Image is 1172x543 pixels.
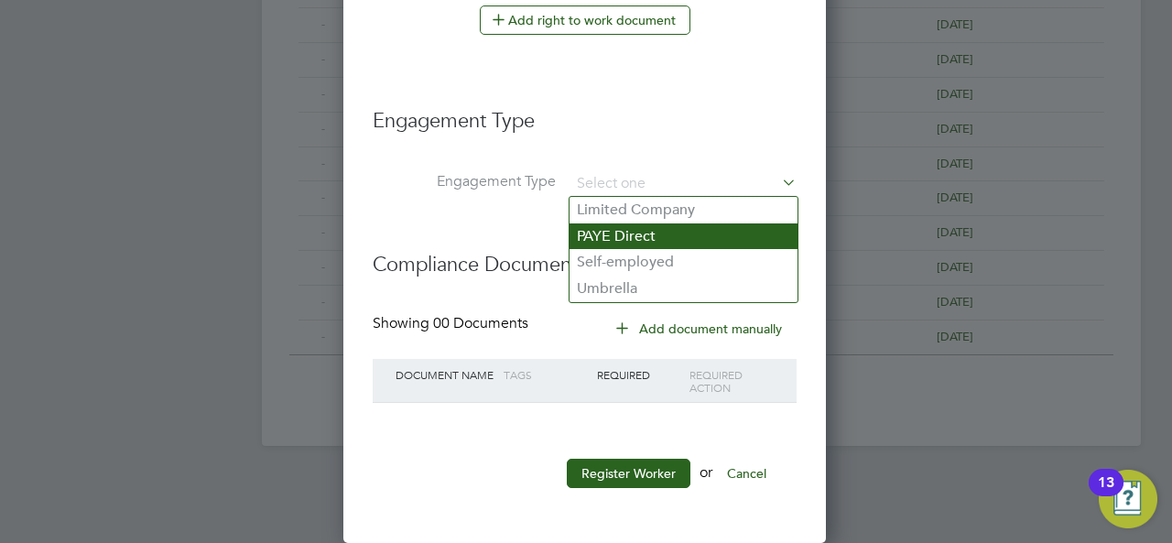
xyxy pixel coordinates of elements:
button: Open Resource Center, 13 new notifications [1099,470,1157,528]
div: Required [592,359,686,390]
input: Select one [570,171,797,197]
li: or [373,459,797,506]
li: Limited Company [570,197,798,223]
button: Add right to work document [480,5,690,35]
li: Umbrella [570,276,798,302]
h3: Compliance Documents [373,233,797,278]
button: Register Worker [567,459,690,488]
li: PAYE Direct [570,223,798,250]
div: Required Action [685,359,778,403]
div: Tags [499,359,592,390]
div: Document Name [391,359,499,390]
button: Add document manually [603,314,797,343]
h3: Engagement Type [373,90,797,135]
li: Self-employed [570,249,798,276]
label: Engagement Type [373,172,556,191]
button: Cancel [712,459,781,488]
div: Showing [373,314,532,333]
span: 00 Documents [433,314,528,332]
div: 13 [1098,483,1114,506]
